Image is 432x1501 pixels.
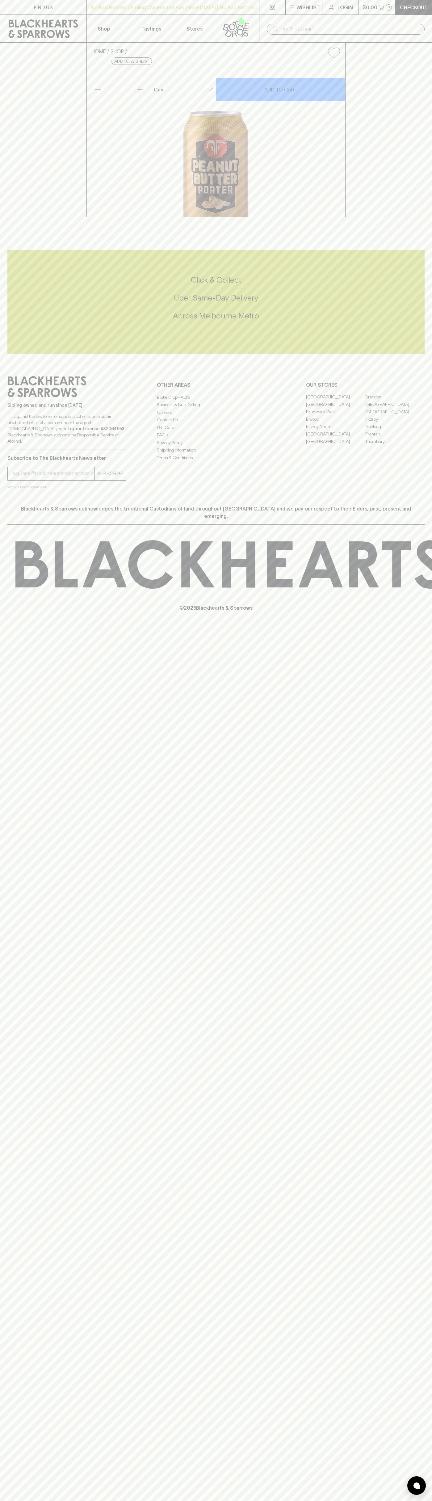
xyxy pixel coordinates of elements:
[130,15,173,42] a: Tastings
[7,250,425,354] div: Call to action block
[157,424,275,431] a: Gift Cards
[7,293,425,303] h5: Uber Same-Day Delivery
[216,78,345,101] button: ADD TO CART
[157,439,275,446] a: Privacy Policy
[365,431,425,438] a: Prahran
[365,423,425,431] a: Geelong
[7,402,126,408] p: Sibling owned and run since [DATE]
[157,409,275,416] a: Careers
[7,454,126,462] p: Subscribe to The Blackhearts Newsletter
[306,438,365,445] a: [GEOGRAPHIC_DATA]
[365,438,425,445] a: Thornbury
[306,423,365,431] a: Fitzroy North
[7,275,425,285] h5: Click & Collect
[187,25,203,32] p: Stores
[306,431,365,438] a: [GEOGRAPHIC_DATA]
[111,57,152,65] button: Add to wishlist
[141,25,161,32] p: Tastings
[365,401,425,408] a: [GEOGRAPHIC_DATA]
[400,4,428,11] p: Checkout
[157,393,275,401] a: Bottle Drop FAQ's
[338,4,353,11] p: Login
[87,63,345,217] img: 70938.png
[325,45,342,61] button: Add to wishlist
[296,4,320,11] p: Wishlist
[282,24,420,34] input: Try "Pinot noir"
[365,416,425,423] a: Fitzroy
[413,1482,420,1489] img: bubble-icon
[87,15,130,42] button: Shop
[34,4,53,11] p: FIND US
[68,426,124,431] strong: Liquor License #32064953
[306,401,365,408] a: [GEOGRAPHIC_DATA]
[12,505,420,520] p: Blackhearts & Sparrows acknowledges the traditional Custodians of land throughout [GEOGRAPHIC_DAT...
[363,4,377,11] p: $0.00
[173,15,216,42] a: Stores
[111,48,124,54] a: SHOP
[388,6,390,9] p: 0
[154,86,163,93] p: Can
[7,413,126,444] p: It is against the law to sell or supply alcohol to, or to obtain alcohol on behalf of a person un...
[306,416,365,423] a: Elwood
[157,431,275,439] a: FAQ's
[157,454,275,461] a: Terms & Conditions
[157,381,275,389] p: OTHER AREAS
[157,447,275,454] a: Shipping Information
[365,393,425,401] a: Braddon
[306,408,365,416] a: Brunswick West
[157,401,275,409] a: Business & Bulk Gifting
[7,311,425,321] h5: Across Melbourne Metro
[365,408,425,416] a: [GEOGRAPHIC_DATA]
[98,25,110,32] p: Shop
[264,86,297,93] p: ADD TO CART
[95,467,126,480] button: SUBSCRIBE
[306,381,425,389] p: OUR STORES
[151,83,216,96] div: Can
[157,416,275,424] a: Contact Us
[306,393,365,401] a: [GEOGRAPHIC_DATA]
[12,469,94,478] input: e.g. jane@blackheartsandsparrows.com.au
[7,484,126,490] p: We will never spam you
[97,470,123,477] p: SUBSCRIBE
[92,48,106,54] a: HOME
